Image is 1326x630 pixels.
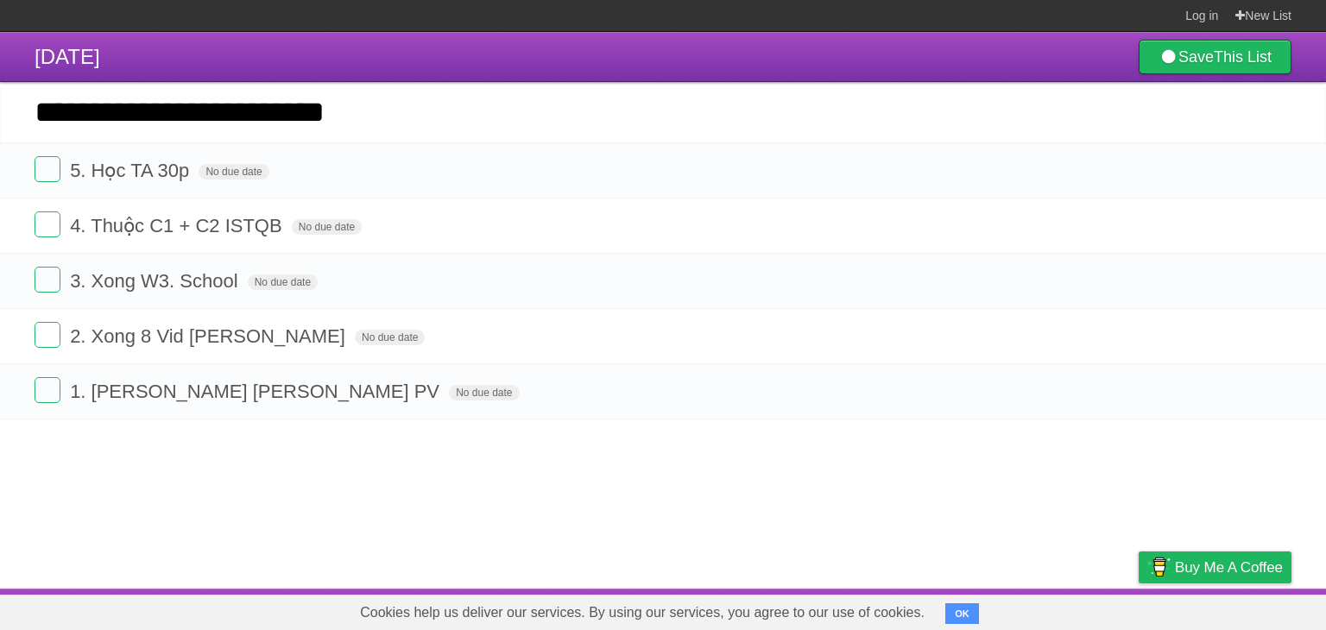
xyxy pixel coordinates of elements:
[1175,552,1283,583] span: Buy me a coffee
[70,270,242,292] span: 3. Xong W3. School
[1139,551,1291,583] a: Buy me a coffee
[1058,593,1096,626] a: Terms
[70,215,287,236] span: 4. Thuộc C1 + C2 ISTQB
[355,330,425,345] span: No due date
[199,164,268,180] span: No due date
[966,593,1036,626] a: Developers
[1214,48,1272,66] b: This List
[35,377,60,403] label: Done
[292,219,362,235] span: No due date
[35,322,60,348] label: Done
[35,267,60,293] label: Done
[1147,552,1171,582] img: Buy me a coffee
[70,381,444,402] span: 1. [PERSON_NAME] [PERSON_NAME] PV
[945,603,979,624] button: OK
[70,160,193,181] span: 5. Học TA 30p
[1116,593,1161,626] a: Privacy
[909,593,945,626] a: About
[248,274,318,290] span: No due date
[449,385,519,400] span: No due date
[1139,40,1291,74] a: SaveThis List
[1183,593,1291,626] a: Suggest a feature
[343,595,942,630] span: Cookies help us deliver our services. By using our services, you agree to our use of cookies.
[35,156,60,182] label: Done
[35,211,60,237] label: Done
[70,325,350,347] span: 2. Xong 8 Vid [PERSON_NAME]
[35,45,100,68] span: [DATE]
